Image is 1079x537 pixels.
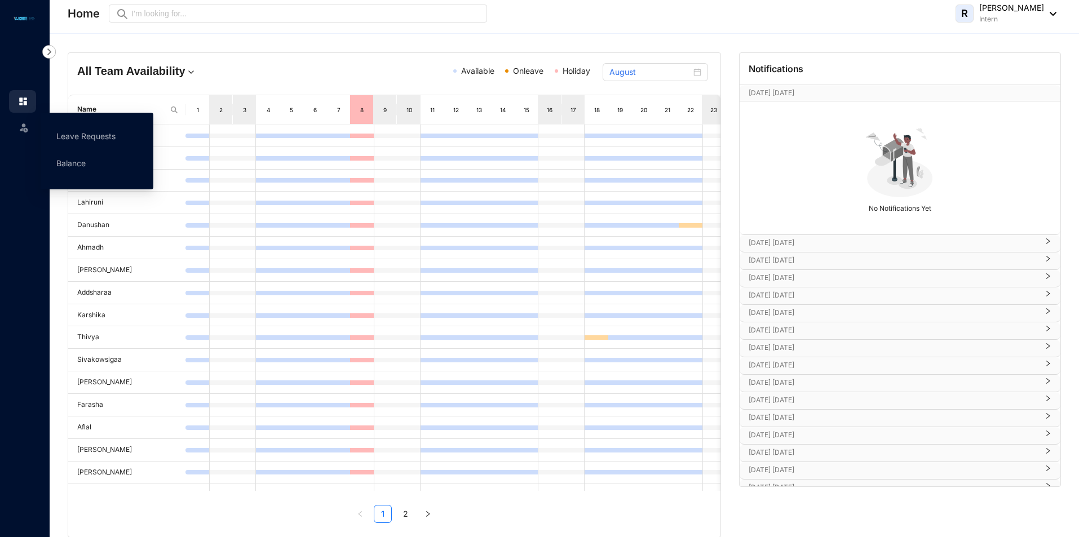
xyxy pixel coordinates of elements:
[498,104,507,116] div: 14
[334,104,343,116] div: 7
[56,158,86,168] a: Balance
[1044,12,1056,16] img: dropdown-black.8e83cc76930a90b1a4fdb6d089b7bf3a.svg
[311,104,320,116] div: 6
[563,66,590,76] span: Holiday
[1045,434,1051,437] span: right
[1045,469,1051,472] span: right
[357,511,364,517] span: left
[740,252,1060,269] div: [DATE] [DATE]
[749,87,1029,99] p: [DATE] [DATE]
[77,104,165,115] span: Name
[396,505,414,523] li: 2
[9,90,36,113] li: Home
[56,131,116,141] a: Leave Requests
[592,104,602,116] div: 18
[749,62,804,76] p: Notifications
[513,66,543,76] span: Onleave
[1045,382,1051,384] span: right
[240,104,249,116] div: 3
[740,235,1060,252] div: [DATE] [DATE]
[740,462,1060,479] div: [DATE] [DATE]
[740,340,1060,357] div: [DATE] [DATE]
[452,104,461,116] div: 12
[979,14,1044,25] p: Intern
[749,237,1038,248] p: [DATE] [DATE]
[405,104,414,116] div: 10
[1045,452,1051,454] span: right
[77,63,288,79] h4: All Team Availability
[18,122,29,133] img: leave-unselected.2934df6273408c3f84d9.svg
[68,326,185,349] td: Thivya
[68,282,185,304] td: Addsharaa
[1045,277,1051,279] span: right
[1045,312,1051,314] span: right
[749,325,1038,336] p: [DATE] [DATE]
[861,122,939,199] img: no-notification-yet.99f61bb71409b19b567a5111f7a484a1.svg
[419,505,437,523] button: right
[740,480,1060,496] div: [DATE] [DATE]
[68,192,185,214] td: Lahiruni
[1045,295,1051,297] span: right
[1045,347,1051,349] span: right
[357,104,366,116] div: 8
[663,104,672,116] div: 21
[68,439,185,461] td: [PERSON_NAME]
[374,505,391,522] a: 1
[740,85,1060,101] div: [DATE] [DATE][DATE]
[461,66,494,76] span: Available
[68,214,185,237] td: Danushan
[979,2,1044,14] p: [PERSON_NAME]
[475,104,484,116] div: 13
[522,104,531,116] div: 15
[185,66,197,78] img: dropdown.780994ddfa97fca24b89f58b1de131fa.svg
[740,427,1060,444] div: [DATE] [DATE]
[11,15,37,22] img: logo
[18,96,28,106] img: home.c6720e0a13eba0172344.svg
[740,392,1060,409] div: [DATE] [DATE]
[749,482,1038,493] p: [DATE] [DATE]
[740,375,1060,392] div: [DATE] [DATE]
[424,511,431,517] span: right
[740,287,1060,304] div: [DATE] [DATE]
[397,505,414,522] a: 2
[1045,242,1051,245] span: right
[1045,400,1051,402] span: right
[419,505,437,523] li: Next Page
[351,505,369,523] button: left
[216,104,225,116] div: 2
[609,66,691,78] input: Select month
[68,259,185,282] td: [PERSON_NAME]
[749,447,1038,458] p: [DATE] [DATE]
[749,255,1038,266] p: [DATE] [DATE]
[740,410,1060,427] div: [DATE] [DATE]
[42,45,56,59] img: nav-icon-right.af6afadce00d159da59955279c43614e.svg
[961,8,968,19] span: R
[68,394,185,416] td: Farasha
[749,377,1038,388] p: [DATE] [DATE]
[170,105,179,114] img: search.8ce656024d3affaeffe32e5b30621cb7.svg
[68,6,100,21] p: Home
[131,7,480,20] input: I’m looking for...
[639,104,648,116] div: 20
[1045,365,1051,367] span: right
[749,307,1038,318] p: [DATE] [DATE]
[749,342,1038,353] p: [DATE] [DATE]
[428,104,437,116] div: 11
[749,290,1038,301] p: [DATE] [DATE]
[68,371,185,394] td: [PERSON_NAME]
[740,270,1060,287] div: [DATE] [DATE]
[68,349,185,371] td: Sivakowsigaa
[749,360,1038,371] p: [DATE] [DATE]
[740,445,1060,461] div: [DATE] [DATE]
[749,429,1038,441] p: [DATE] [DATE]
[743,199,1057,214] p: No Notifications Yet
[287,104,296,116] div: 5
[1045,330,1051,332] span: right
[686,104,695,116] div: 22
[740,305,1060,322] div: [DATE] [DATE]
[68,483,185,506] td: Abinayan
[193,104,202,116] div: 1
[749,394,1038,406] p: [DATE] [DATE]
[710,104,719,116] div: 23
[68,304,185,327] td: Karshika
